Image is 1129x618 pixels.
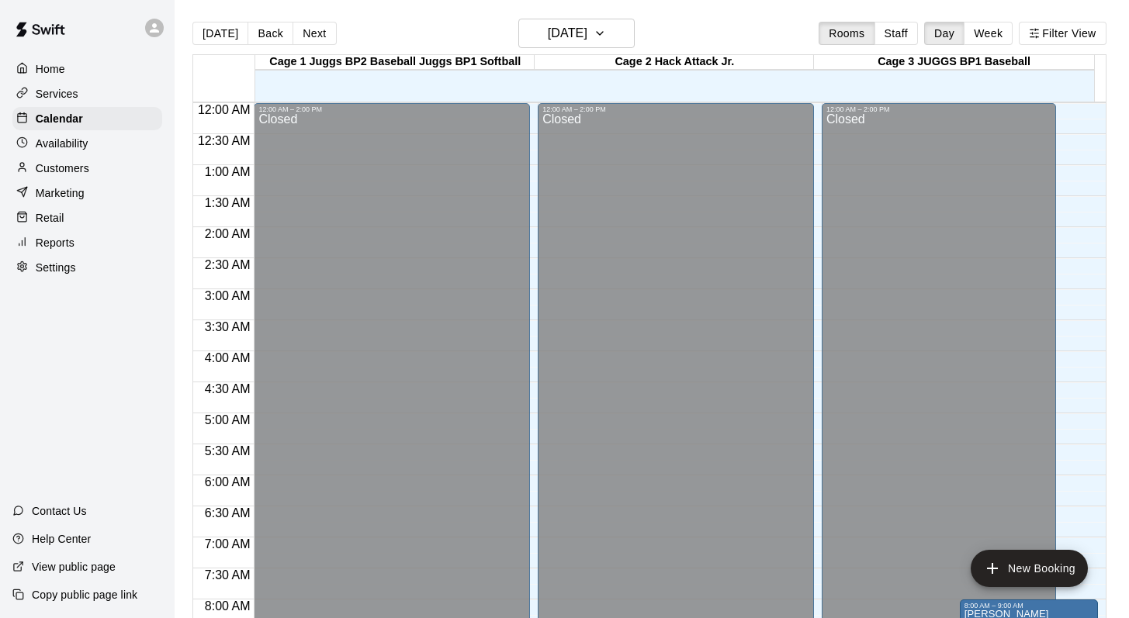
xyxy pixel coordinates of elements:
[32,587,137,602] p: Copy public page link
[548,22,587,44] h6: [DATE]
[518,19,635,48] button: [DATE]
[12,181,162,205] a: Marketing
[1019,22,1106,45] button: Filter View
[248,22,293,45] button: Back
[964,602,1093,609] div: 8:00 AM – 9:00 AM
[36,185,85,201] p: Marketing
[542,105,809,113] div: 12:00 AM – 2:00 PM
[36,86,78,102] p: Services
[36,136,88,151] p: Availability
[201,568,255,582] span: 7:30 AM
[12,107,162,130] a: Calendar
[12,157,162,180] a: Customers
[201,320,255,333] span: 3:30 AM
[32,559,116,575] p: View public page
[36,260,76,275] p: Settings
[201,382,255,395] span: 4:30 AM
[12,206,162,230] a: Retail
[36,235,74,250] p: Reports
[36,161,89,176] p: Customers
[36,61,65,77] p: Home
[12,82,162,105] a: Services
[201,289,255,302] span: 3:00 AM
[201,165,255,178] span: 1:00 AM
[201,351,255,364] span: 4:00 AM
[258,105,525,113] div: 12:00 AM – 2:00 PM
[12,256,162,279] a: Settings
[201,258,255,271] span: 2:30 AM
[201,537,255,551] span: 7:00 AM
[194,134,255,147] span: 12:30 AM
[32,531,91,547] p: Help Center
[12,57,162,81] a: Home
[36,210,64,226] p: Retail
[971,550,1088,587] button: add
[201,227,255,240] span: 2:00 AM
[814,55,1093,70] div: Cage 3 JUGGS BP1 Baseball
[12,231,162,254] a: Reports
[36,111,83,126] p: Calendar
[201,599,255,613] span: 8:00 AM
[32,503,87,519] p: Contact Us
[12,132,162,155] a: Availability
[924,22,964,45] button: Day
[964,22,1013,45] button: Week
[819,22,874,45] button: Rooms
[201,413,255,426] span: 5:00 AM
[201,196,255,209] span: 1:30 AM
[201,444,255,457] span: 5:30 AM
[201,506,255,520] span: 6:30 AM
[192,22,248,45] button: [DATE]
[293,22,336,45] button: Next
[255,55,535,70] div: Cage 1 Juggs BP2 Baseball Juggs BP1 Softball
[826,105,1051,113] div: 12:00 AM – 2:00 PM
[874,22,919,45] button: Staff
[194,103,255,116] span: 12:00 AM
[201,475,255,489] span: 6:00 AM
[535,55,814,70] div: Cage 2 Hack Attack Jr.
